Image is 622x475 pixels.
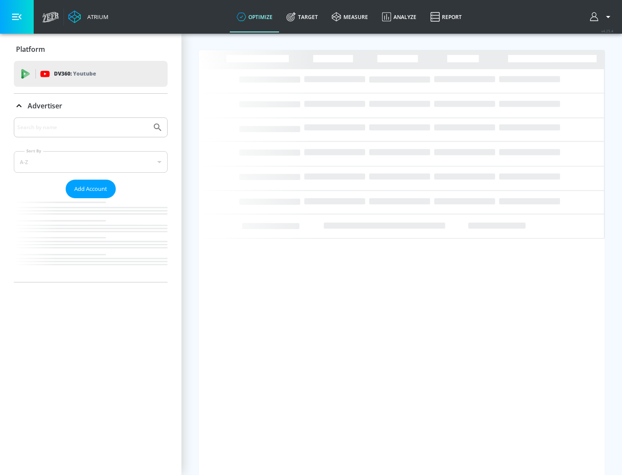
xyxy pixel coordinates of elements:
a: Report [423,1,469,32]
p: DV360: [54,69,96,79]
a: Target [279,1,325,32]
div: A-Z [14,151,168,173]
a: optimize [230,1,279,32]
p: Youtube [73,69,96,78]
a: Atrium [68,10,108,23]
p: Advertiser [28,101,62,111]
span: v 4.25.4 [601,28,613,33]
div: Advertiser [14,117,168,282]
button: Add Account [66,180,116,198]
input: Search by name [17,122,148,133]
div: Advertiser [14,94,168,118]
nav: list of Advertiser [14,198,168,282]
a: Analyze [375,1,423,32]
div: Atrium [84,13,108,21]
a: measure [325,1,375,32]
label: Sort By [25,148,43,154]
p: Platform [16,44,45,54]
div: Platform [14,37,168,61]
div: DV360: Youtube [14,61,168,87]
span: Add Account [74,184,107,194]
